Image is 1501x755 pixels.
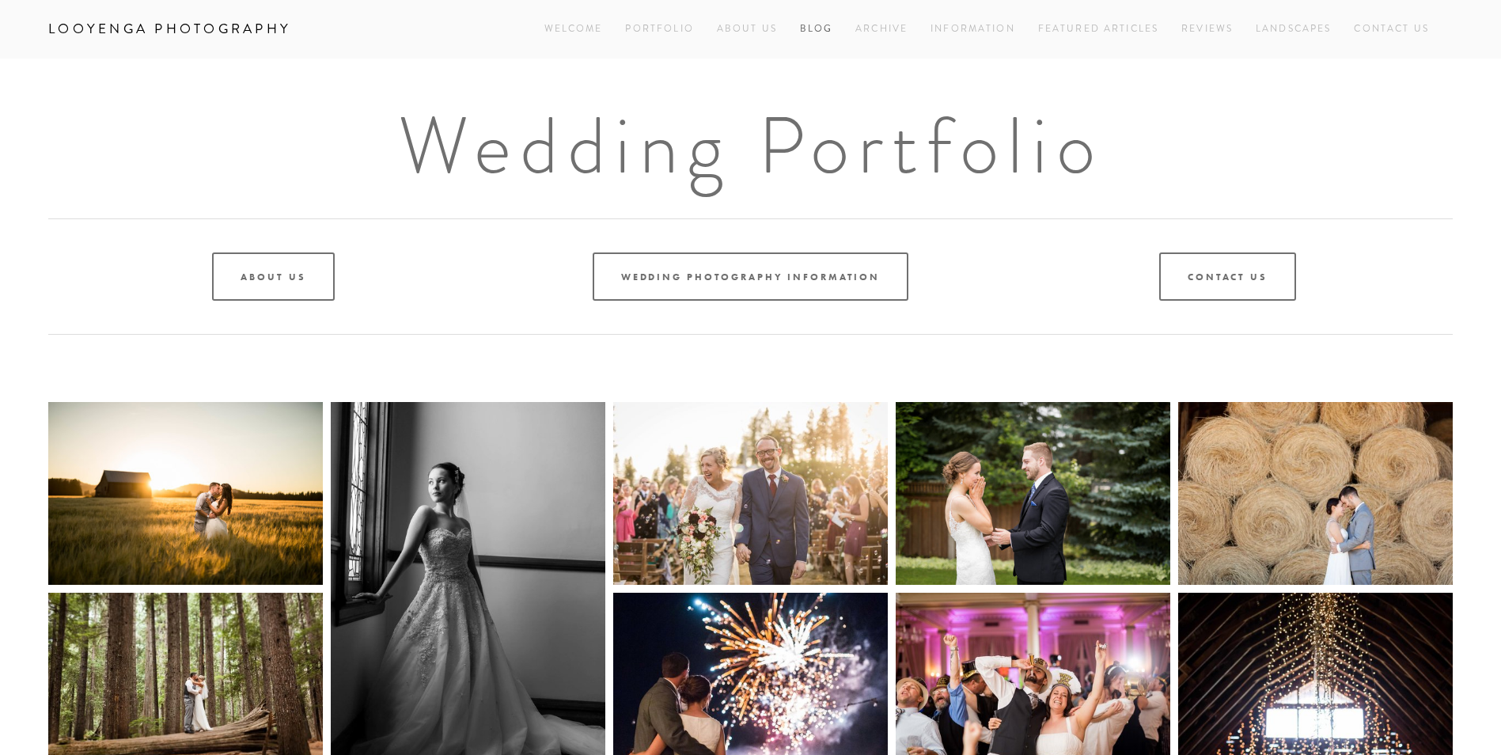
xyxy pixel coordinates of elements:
img: Carreon_0593.jpg [613,402,888,585]
img: Buley_0769.jpg [48,402,323,585]
h1: Wedding Portfolio [48,106,1453,185]
a: Welcome [544,18,603,40]
a: Featured Articles [1038,18,1159,40]
a: Contact Us [1354,18,1429,40]
a: Blog [800,18,833,40]
a: About Us [212,252,334,301]
a: Archive [855,18,908,40]
a: Contact Us [1159,252,1296,301]
a: Wedding Photography Information [593,252,908,301]
a: About Us [717,18,777,40]
a: Landscapes [1256,18,1332,40]
a: Looyenga Photography [36,16,303,43]
a: Information [931,22,1015,36]
a: Reviews [1181,18,1233,40]
a: Portfolio [625,22,693,36]
img: LooyengaPhotography--4.jpg [1178,402,1453,585]
img: Wilson_0207.jpg [896,402,1170,585]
